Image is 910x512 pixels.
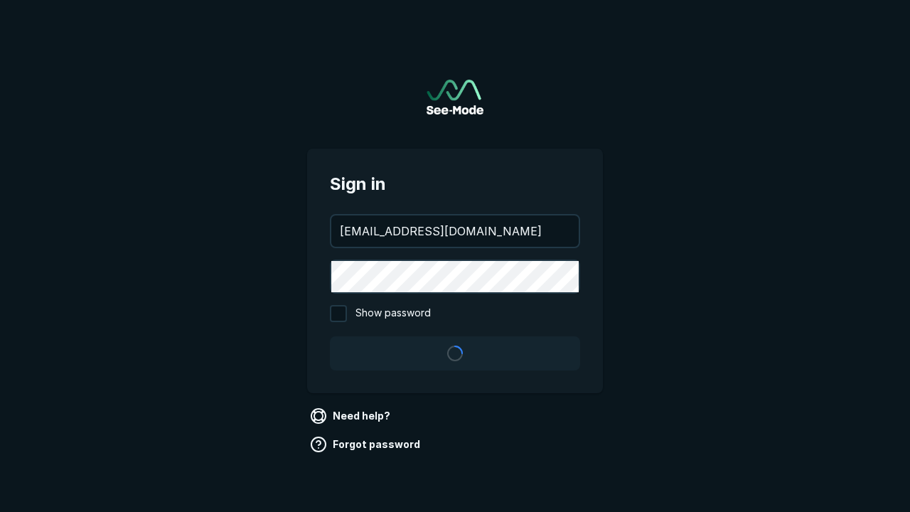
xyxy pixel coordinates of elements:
a: Forgot password [307,433,426,456]
span: Sign in [330,171,580,197]
img: See-Mode Logo [427,80,483,114]
a: Need help? [307,405,396,427]
input: your@email.com [331,215,579,247]
a: Go to sign in [427,80,483,114]
span: Show password [355,305,431,322]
